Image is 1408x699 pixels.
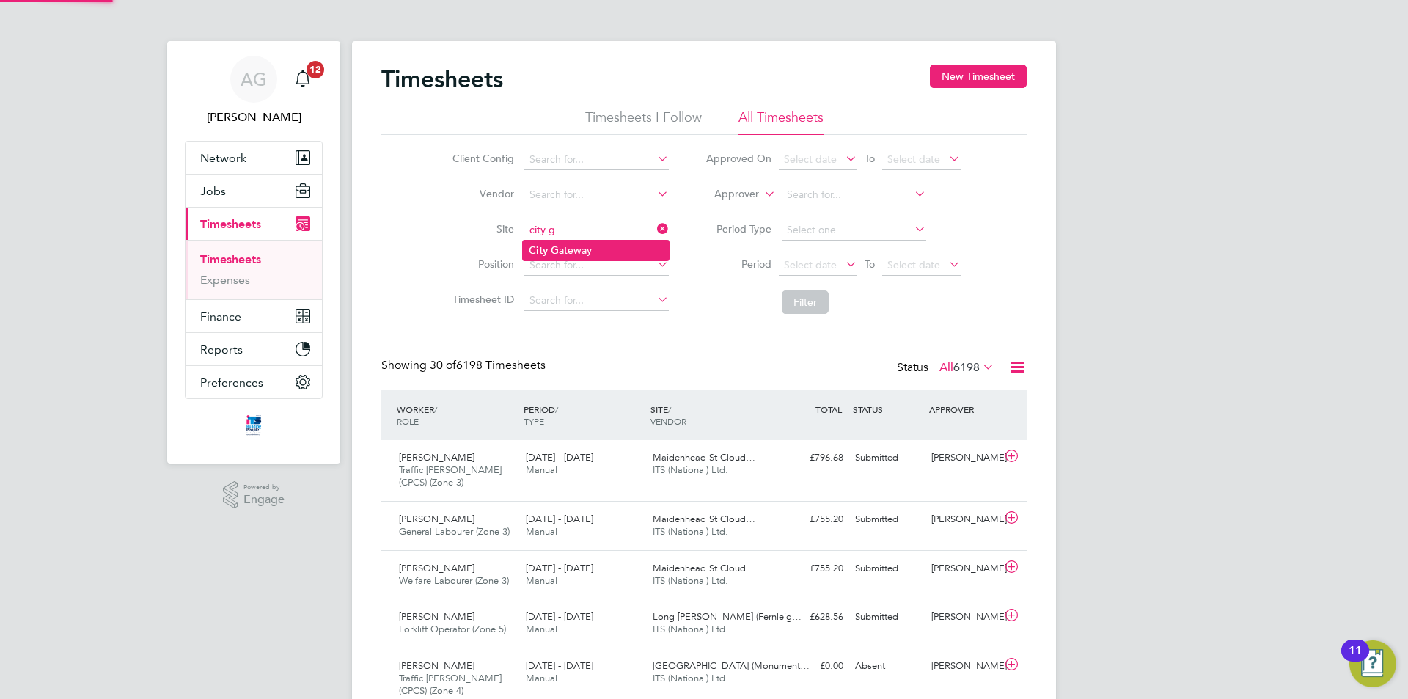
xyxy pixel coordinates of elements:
label: Position [448,257,514,271]
span: [PERSON_NAME] [399,659,474,672]
label: Client Config [448,152,514,165]
a: 12 [288,56,318,103]
span: General Labourer (Zone 3) [399,525,510,538]
span: [DATE] - [DATE] [526,513,593,525]
span: ITS (National) Ltd. [653,464,728,476]
label: Period [705,257,771,271]
span: [DATE] - [DATE] [526,659,593,672]
input: Search for... [524,150,669,170]
span: Manual [526,574,557,587]
span: Welfare Labourer (Zone 3) [399,574,509,587]
input: Search for... [524,255,669,276]
span: Jobs [200,184,226,198]
label: Timesheet ID [448,293,514,306]
span: [PERSON_NAME] [399,451,474,464]
span: Manual [526,525,557,538]
span: 30 of [430,358,456,373]
span: [DATE] - [DATE] [526,451,593,464]
span: Finance [200,310,241,323]
span: Maidenhead St Cloud… [653,451,755,464]
span: 6198 Timesheets [430,358,546,373]
img: itsconstruction-logo-retina.png [243,414,264,437]
h2: Timesheets [381,65,503,94]
span: / [555,403,558,415]
a: AG[PERSON_NAME] [185,56,323,126]
div: SITE [647,396,774,434]
span: 6198 [953,360,980,375]
span: Manual [526,672,557,684]
span: Select date [887,153,940,166]
li: ateway [523,241,669,260]
button: Timesheets [186,208,322,240]
a: Powered byEngage [223,481,285,509]
label: Approver [693,187,759,202]
div: PERIOD [520,396,647,434]
span: [PERSON_NAME] [399,562,474,574]
div: [PERSON_NAME] [925,605,1002,629]
b: City [529,244,548,257]
div: Submitted [849,605,925,629]
input: Select one [782,220,926,241]
span: To [860,255,879,274]
span: Reports [200,343,243,356]
span: ITS (National) Ltd. [653,623,728,635]
div: Submitted [849,557,925,581]
span: 12 [307,61,324,78]
div: STATUS [849,396,925,422]
span: AG [241,70,267,89]
label: Site [448,222,514,235]
input: Search for... [524,185,669,205]
div: £0.00 [773,654,849,678]
div: £755.20 [773,508,849,532]
label: Vendor [448,187,514,200]
button: Open Resource Center, 11 new notifications [1349,640,1396,687]
span: [PERSON_NAME] [399,513,474,525]
div: £796.68 [773,446,849,470]
span: Preferences [200,376,263,389]
span: Timesheets [200,217,261,231]
span: To [860,149,879,168]
span: Traffic [PERSON_NAME] (CPCS) (Zone 3) [399,464,502,488]
span: [DATE] - [DATE] [526,562,593,574]
button: Jobs [186,175,322,207]
span: Maidenhead St Cloud… [653,513,755,525]
span: / [668,403,671,415]
input: Search for... [782,185,926,205]
span: ROLE [397,415,419,427]
span: ITS (National) Ltd. [653,574,728,587]
span: TYPE [524,415,544,427]
label: Approved On [705,152,771,165]
span: Network [200,151,246,165]
div: Showing [381,358,549,373]
span: / [434,403,437,415]
li: All Timesheets [738,109,824,135]
input: Search for... [524,290,669,311]
b: G [551,244,559,257]
span: Traffic [PERSON_NAME] (CPCS) (Zone 4) [399,672,502,697]
div: Timesheets [186,240,322,299]
a: Go to home page [185,414,323,437]
label: Period Type [705,222,771,235]
div: APPROVER [925,396,1002,422]
a: Timesheets [200,252,261,266]
span: Andy Graham [185,109,323,126]
div: Submitted [849,446,925,470]
span: Forklift Operator (Zone 5) [399,623,506,635]
span: [PERSON_NAME] [399,610,474,623]
div: Submitted [849,508,925,532]
div: Status [897,358,997,378]
button: Finance [186,300,322,332]
button: Filter [782,290,829,314]
div: Absent [849,654,925,678]
span: Maidenhead St Cloud… [653,562,755,574]
span: Manual [526,623,557,635]
div: [PERSON_NAME] [925,446,1002,470]
div: WORKER [393,396,520,434]
span: [DATE] - [DATE] [526,610,593,623]
div: [PERSON_NAME] [925,508,1002,532]
span: Select date [887,258,940,271]
span: Long [PERSON_NAME] (Fernleig… [653,610,802,623]
span: Manual [526,464,557,476]
div: 11 [1349,651,1362,670]
span: Select date [784,258,837,271]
